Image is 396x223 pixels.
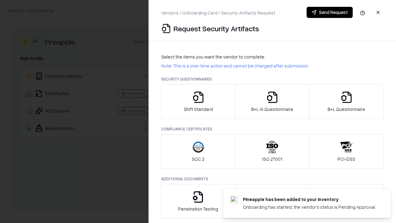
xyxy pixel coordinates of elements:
p: Request Security Artifacts [174,24,259,33]
button: PCI-DSS [309,134,384,169]
button: SOC 2 [161,134,235,169]
p: B+L AI Questionnaire [251,106,293,112]
p: Compliance Certificates [161,126,384,132]
p: Select the items you want the vendor to complete: [161,54,384,60]
p: Security Questionnaires [161,77,384,82]
button: Privacy Policy [235,184,310,219]
p: Note: This is a one-time action and cannot be changed after submission. [161,63,384,69]
p: B+L Questionnaire [328,106,365,112]
button: Data Processing Agreement [309,184,384,219]
p: PCI-DSS [338,156,355,162]
p: Shift Standard [184,106,213,112]
button: B+L Questionnaire [309,84,384,119]
p: Vendors / Onboarding Card / Security Artifacts Request [161,10,275,16]
button: ISO 27001 [235,134,310,169]
p: SOC 2 [192,156,204,162]
p: Additional Documents [161,176,384,181]
p: Penetration Testing [178,206,218,212]
button: B+L AI Questionnaire [235,84,310,119]
button: Shift Standard [161,84,235,119]
button: Send Request [307,7,353,18]
p: ISO 27001 [262,156,282,162]
div: Pineapple has been added to your inventory [243,196,376,203]
div: Onboarding has started, the vendor's status is Pending Approval. [243,204,376,210]
button: Penetration Testing [161,184,235,219]
img: pineappleenergy.com [230,196,238,203]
